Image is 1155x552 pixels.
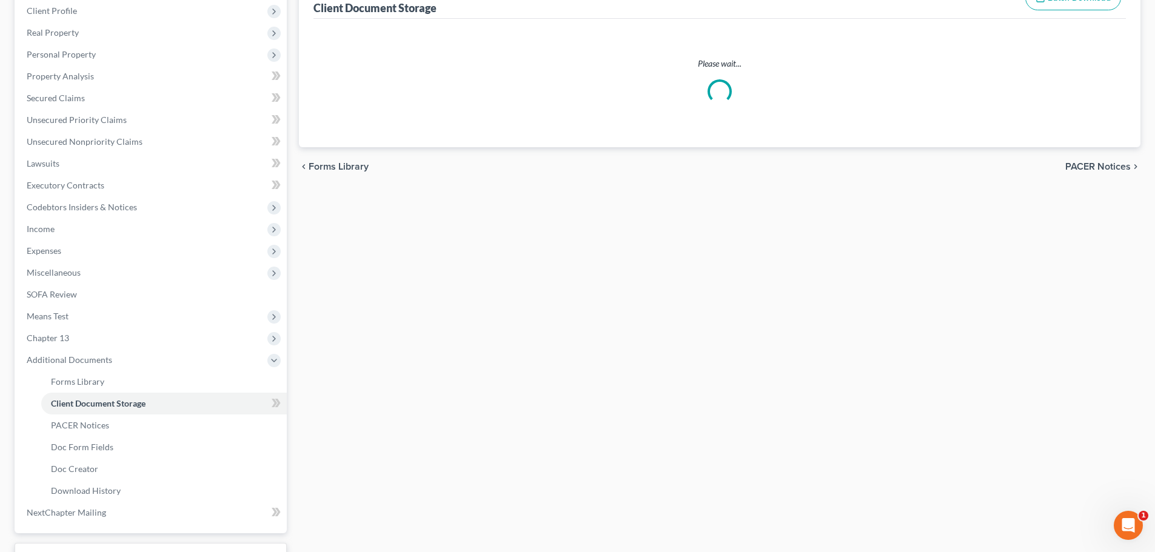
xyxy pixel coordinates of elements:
[41,436,287,458] a: Doc Form Fields
[17,65,287,87] a: Property Analysis
[51,376,104,387] span: Forms Library
[17,502,287,524] a: NextChapter Mailing
[17,284,287,305] a: SOFA Review
[27,202,137,212] span: Codebtors Insiders & Notices
[27,93,85,103] span: Secured Claims
[299,162,309,171] i: chevron_left
[51,442,113,452] span: Doc Form Fields
[27,267,81,278] span: Miscellaneous
[27,49,96,59] span: Personal Property
[309,162,369,171] span: Forms Library
[27,71,94,81] span: Property Analysis
[51,485,121,496] span: Download History
[17,131,287,153] a: Unsecured Nonpriority Claims
[41,371,287,393] a: Forms Library
[27,180,104,190] span: Executory Contracts
[1065,162,1131,171] span: PACER Notices
[27,333,69,343] span: Chapter 13
[41,393,287,414] a: Client Document Storage
[41,458,287,480] a: Doc Creator
[27,115,127,125] span: Unsecured Priority Claims
[1065,162,1140,171] button: PACER Notices chevron_right
[1114,511,1143,540] iframe: Intercom live chat
[1131,162,1140,171] i: chevron_right
[51,420,109,430] span: PACER Notices
[1139,511,1148,520] span: 1
[41,414,287,436] a: PACER Notices
[316,58,1123,70] p: Please wait...
[27,27,79,38] span: Real Property
[41,480,287,502] a: Download History
[17,153,287,175] a: Lawsuits
[27,507,106,517] span: NextChapter Mailing
[27,5,77,16] span: Client Profile
[27,158,59,168] span: Lawsuits
[17,175,287,196] a: Executory Contracts
[51,464,98,474] span: Doc Creator
[17,109,287,131] a: Unsecured Priority Claims
[17,87,287,109] a: Secured Claims
[27,354,112,365] span: Additional Documents
[299,162,369,171] button: chevron_left Forms Library
[51,398,146,408] span: Client Document Storage
[27,224,55,234] span: Income
[27,289,77,299] span: SOFA Review
[27,245,61,256] span: Expenses
[313,1,437,15] div: Client Document Storage
[27,311,69,321] span: Means Test
[27,136,142,147] span: Unsecured Nonpriority Claims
